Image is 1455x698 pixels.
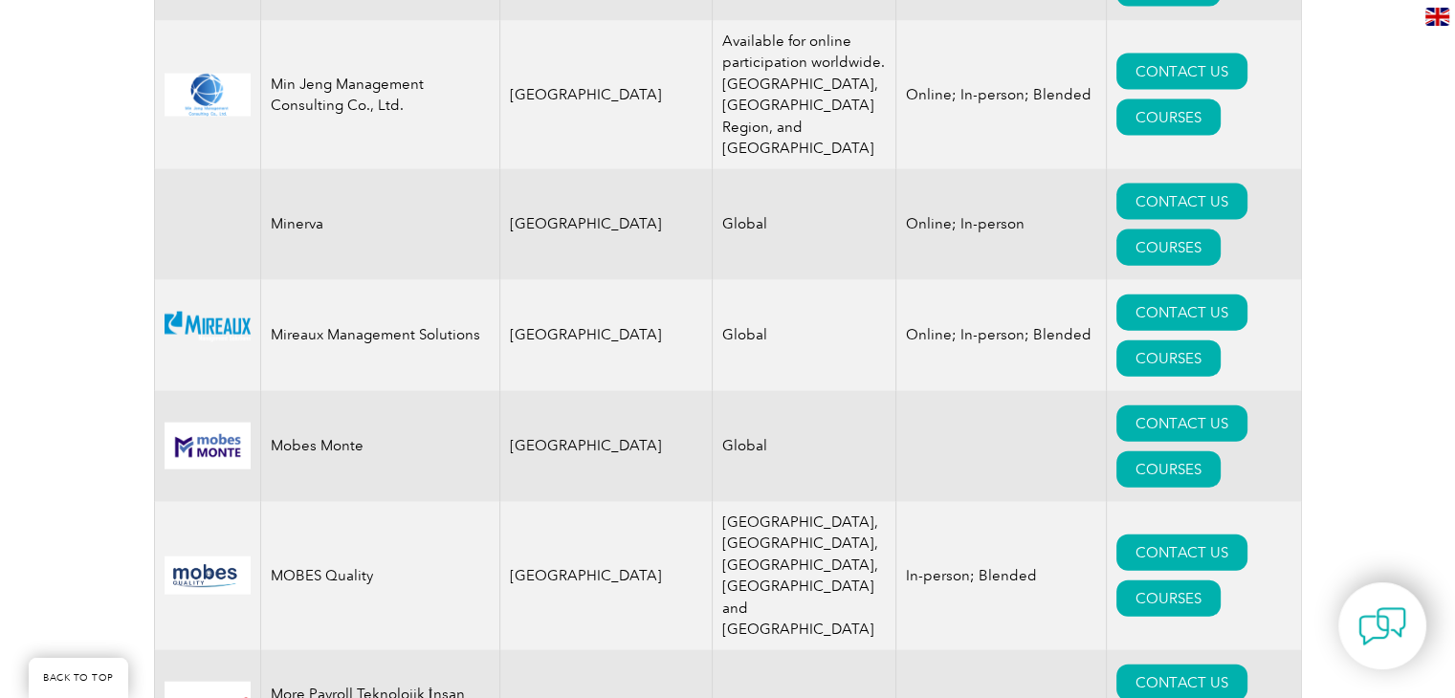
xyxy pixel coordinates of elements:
a: COURSES [1116,229,1221,266]
td: In-person; Blended [896,502,1107,650]
a: COURSES [1116,340,1221,377]
td: [GEOGRAPHIC_DATA] [499,169,713,280]
td: Global [713,169,896,280]
a: BACK TO TOP [29,658,128,698]
img: contact-chat.png [1358,602,1406,650]
a: CONTACT US [1116,294,1247,331]
td: Online; In-person [896,169,1107,280]
td: Online; In-person; Blended [896,280,1107,391]
td: [GEOGRAPHIC_DATA], [GEOGRAPHIC_DATA], [GEOGRAPHIC_DATA], [GEOGRAPHIC_DATA] and [GEOGRAPHIC_DATA] [713,502,896,650]
td: Mobes Monte [260,391,499,502]
td: Mireaux Management Solutions [260,280,499,391]
td: Online; In-person; Blended [896,21,1107,169]
a: CONTACT US [1116,534,1247,571]
a: COURSES [1116,99,1221,136]
td: Global [713,391,896,502]
td: Minerva [260,169,499,280]
a: CONTACT US [1116,184,1247,220]
img: 072a24ac-d9bc-ea11-a814-000d3a79823d-logo.jpg [165,556,251,595]
a: CONTACT US [1116,54,1247,90]
img: 12b9a102-445f-eb11-a812-00224814f89d-logo.png [165,312,251,359]
td: [GEOGRAPHIC_DATA] [499,391,713,502]
a: COURSES [1116,580,1221,617]
td: MOBES Quality [260,502,499,650]
a: COURSES [1116,451,1221,488]
td: Available for online participation worldwide. [GEOGRAPHIC_DATA], [GEOGRAPHIC_DATA] Region, and [G... [713,21,896,169]
img: ee85412e-dea2-eb11-b1ac-002248150db4-logo.png [165,423,251,469]
td: Min Jeng Management Consulting Co., Ltd. [260,21,499,169]
img: en [1425,8,1449,26]
img: 46c31f76-1704-f011-bae3-00224896f61f-logo.png [165,74,251,117]
td: [GEOGRAPHIC_DATA] [499,21,713,169]
td: [GEOGRAPHIC_DATA] [499,280,713,391]
td: [GEOGRAPHIC_DATA] [499,502,713,650]
td: Global [713,280,896,391]
a: CONTACT US [1116,405,1247,442]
